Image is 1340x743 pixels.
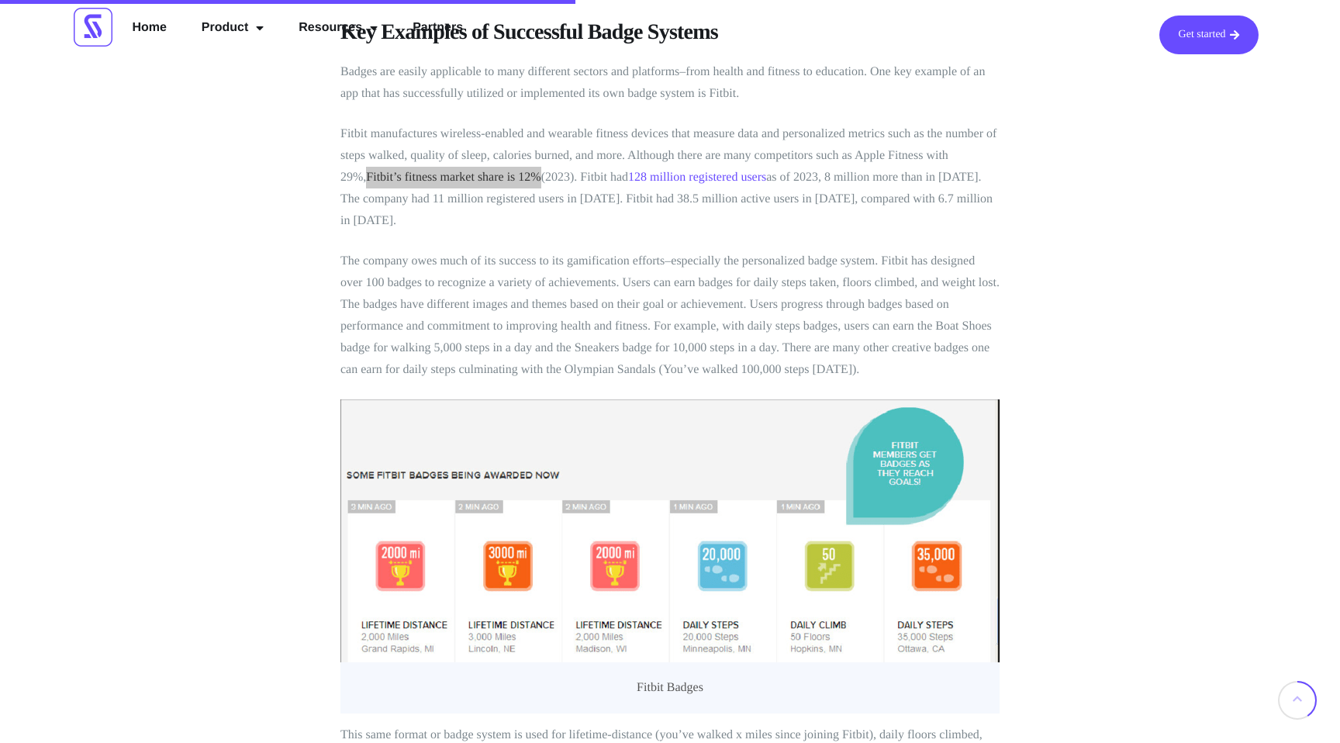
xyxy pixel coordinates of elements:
[401,16,475,40] a: Partners
[340,662,1000,714] figcaption: Fitbit Badges
[340,123,1000,232] p: Fitbit manufactures wireless-enabled and wearable fitness devices that measure data and personali...
[340,61,1000,105] p: Badges are easily applicable to many different sectors and platforms–from health and fitness to e...
[1159,16,1259,54] a: Get started
[340,251,1000,381] p: The company owes much of its success to its gamification efforts–especially the personalized badg...
[287,16,389,40] a: Resources
[74,8,112,47] img: Scrimmage Square Icon Logo
[628,171,766,184] a: 128 million registered users
[190,16,275,40] a: Product
[120,16,178,40] a: Home
[1179,29,1226,40] span: Get started
[120,16,475,40] nav: Menu
[366,171,540,184] a: Fitbit’s fitness market share is 12%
